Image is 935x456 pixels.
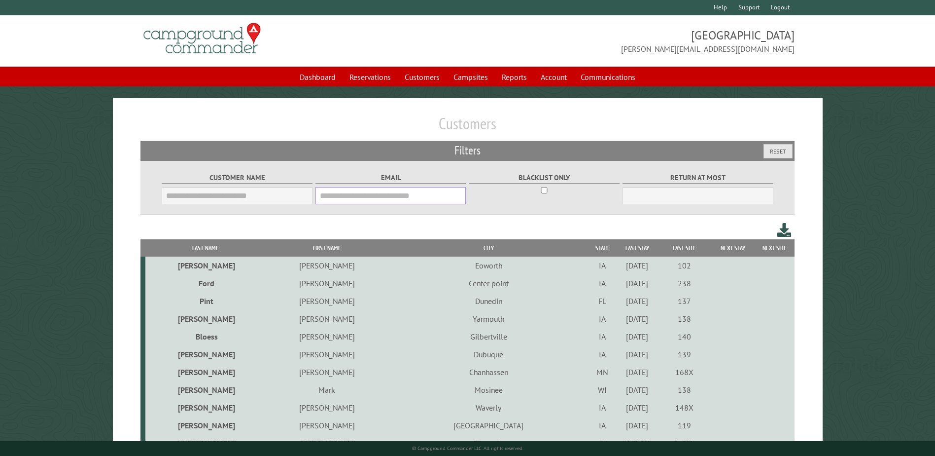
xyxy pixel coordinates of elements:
[388,363,589,381] td: Chanhassen
[388,310,589,328] td: Yarmouth
[618,296,657,306] div: [DATE]
[388,274,589,292] td: Center point
[658,239,711,257] th: Last Site
[265,363,389,381] td: [PERSON_NAME]
[658,292,711,310] td: 137
[658,257,711,274] td: 102
[496,68,533,86] a: Reports
[448,68,494,86] a: Campsites
[265,434,389,452] td: [PERSON_NAME]
[388,328,589,345] td: Gilbertville
[145,345,265,363] td: [PERSON_NAME]
[145,274,265,292] td: Ford
[575,68,641,86] a: Communications
[658,417,711,434] td: 119
[412,445,523,452] small: © Campground Commander LLC. All rights reserved.
[265,239,389,257] th: First Name
[265,381,389,399] td: Mark
[589,399,616,417] td: IA
[265,292,389,310] td: [PERSON_NAME]
[388,257,589,274] td: Eoworth
[388,434,589,452] td: Decorah
[388,417,589,434] td: [GEOGRAPHIC_DATA]
[140,19,264,58] img: Campground Commander
[145,328,265,345] td: Bloess
[618,438,657,448] div: [DATE]
[344,68,397,86] a: Reservations
[265,399,389,417] td: [PERSON_NAME]
[658,310,711,328] td: 138
[589,310,616,328] td: IA
[616,239,658,257] th: Last Stay
[658,345,711,363] td: 139
[140,114,794,141] h1: Customers
[658,434,711,452] td: 148X
[763,144,793,158] button: Reset
[618,332,657,342] div: [DATE]
[618,403,657,413] div: [DATE]
[388,345,589,363] td: Dubuque
[145,399,265,417] td: [PERSON_NAME]
[777,221,792,239] a: Download this customer list (.csv)
[658,363,711,381] td: 168X
[140,141,794,160] h2: Filters
[589,417,616,434] td: IA
[388,292,589,310] td: Dunedin
[589,381,616,399] td: WI
[658,328,711,345] td: 140
[388,399,589,417] td: Waverly
[589,328,616,345] td: IA
[162,172,312,184] label: Customer Name
[145,310,265,328] td: [PERSON_NAME]
[145,239,265,257] th: Last Name
[145,257,265,274] td: [PERSON_NAME]
[618,385,657,395] div: [DATE]
[265,345,389,363] td: [PERSON_NAME]
[755,239,795,257] th: Next Site
[589,434,616,452] td: IA
[265,417,389,434] td: [PERSON_NAME]
[618,420,657,430] div: [DATE]
[535,68,573,86] a: Account
[618,278,657,288] div: [DATE]
[589,239,616,257] th: State
[145,434,265,452] td: [PERSON_NAME]
[658,381,711,399] td: 138
[294,68,342,86] a: Dashboard
[265,274,389,292] td: [PERSON_NAME]
[589,345,616,363] td: IA
[145,381,265,399] td: [PERSON_NAME]
[388,381,589,399] td: Mosinee
[469,172,620,184] label: Blacklist only
[265,257,389,274] td: [PERSON_NAME]
[145,417,265,434] td: [PERSON_NAME]
[658,274,711,292] td: 238
[623,172,773,184] label: Return at most
[618,349,657,359] div: [DATE]
[711,239,755,257] th: Next Stay
[315,172,466,184] label: Email
[265,310,389,328] td: [PERSON_NAME]
[589,274,616,292] td: IA
[618,314,657,324] div: [DATE]
[618,261,657,270] div: [DATE]
[658,399,711,417] td: 148X
[589,292,616,310] td: FL
[468,27,795,55] span: [GEOGRAPHIC_DATA] [PERSON_NAME][EMAIL_ADDRESS][DOMAIN_NAME]
[618,367,657,377] div: [DATE]
[589,363,616,381] td: MN
[145,363,265,381] td: [PERSON_NAME]
[589,257,616,274] td: IA
[388,239,589,257] th: City
[399,68,446,86] a: Customers
[145,292,265,310] td: Pint
[265,328,389,345] td: [PERSON_NAME]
